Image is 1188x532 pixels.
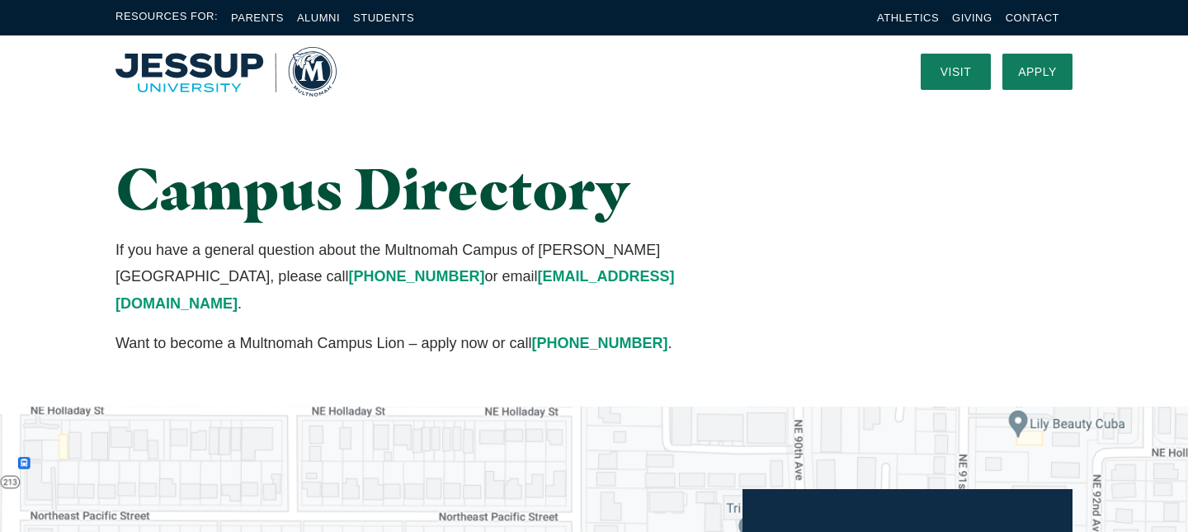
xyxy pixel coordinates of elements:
[115,47,337,97] img: Multnomah University Logo
[115,268,674,311] a: [EMAIL_ADDRESS][DOMAIN_NAME]
[877,12,939,24] a: Athletics
[1002,54,1072,90] a: Apply
[115,157,743,220] h1: Campus Directory
[348,268,484,285] a: [PHONE_NUMBER]
[921,54,991,90] a: Visit
[115,237,743,317] p: If you have a general question about the Multnomah Campus of [PERSON_NAME][GEOGRAPHIC_DATA], plea...
[353,12,414,24] a: Students
[115,330,743,356] p: Want to become a Multnomah Campus Lion – apply now or call .
[115,8,218,27] span: Resources For:
[532,335,668,351] a: [PHONE_NUMBER]
[952,12,992,24] a: Giving
[297,12,340,24] a: Alumni
[115,47,337,97] a: Home
[1006,12,1059,24] a: Contact
[231,12,284,24] a: Parents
